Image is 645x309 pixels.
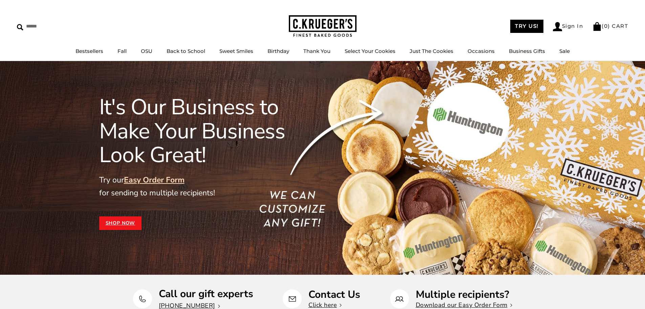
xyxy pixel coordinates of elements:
img: C.KRUEGER'S [289,15,357,37]
a: Back to School [167,48,205,54]
h1: It's Our Business to Make Your Business Look Great! [99,95,315,167]
a: Bestsellers [76,48,103,54]
img: Multiple recipients? [395,295,404,303]
p: Contact Us [308,289,360,300]
p: Try our for sending to multiple recipients! [99,174,315,199]
span: 0 [604,23,608,29]
a: TRY US! [510,20,543,33]
img: Search [17,24,23,31]
a: Sign In [553,22,583,31]
a: Click here [308,301,342,309]
a: Fall [117,48,127,54]
a: Sale [559,48,570,54]
img: Account [553,22,562,31]
img: Call our gift experts [138,295,147,303]
img: Contact Us [288,295,297,303]
input: Search [17,21,98,32]
img: Bag [593,22,602,31]
a: Just The Cookies [410,48,453,54]
a: Sweet Smiles [219,48,253,54]
a: Birthday [267,48,289,54]
a: Select Your Cookies [345,48,395,54]
a: Business Gifts [509,48,545,54]
p: Multiple recipients? [416,289,512,300]
a: (0) CART [593,23,628,29]
a: Easy Order Form [124,175,185,185]
a: Shop Now [99,216,142,230]
a: OSU [141,48,152,54]
a: Download our Easy Order Form [416,301,512,309]
p: Call our gift experts [159,289,253,299]
a: Occasions [468,48,495,54]
a: Thank You [303,48,330,54]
